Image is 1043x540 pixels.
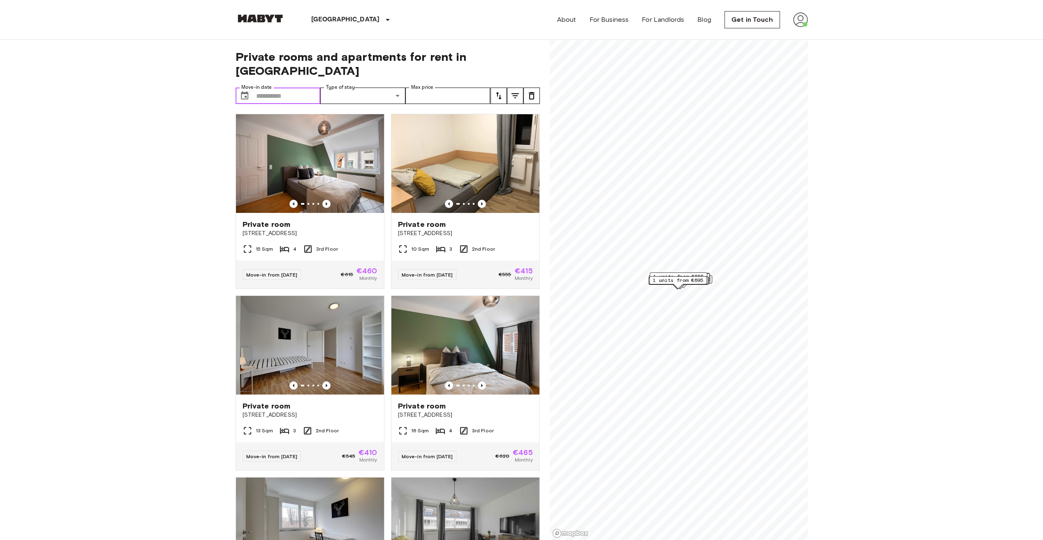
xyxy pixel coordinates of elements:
[495,452,509,460] span: €620
[316,245,338,253] span: 3rd Floor
[642,15,684,25] a: For Landlords
[514,275,532,282] span: Monthly
[326,84,355,91] label: Type of stay
[398,411,533,419] span: [STREET_ADDRESS]
[398,229,533,238] span: [STREET_ADDRESS]
[654,275,712,288] div: Map marker
[241,84,272,91] label: Move-in date
[445,200,453,208] button: Previous image
[650,272,707,285] div: Map marker
[236,14,285,23] img: Habyt
[246,453,298,459] span: Move-in from [DATE]
[513,449,533,456] span: €465
[499,271,511,278] span: €555
[391,114,539,213] img: Marketing picture of unit DE-09-018-003-03HF
[256,245,273,253] span: 15 Sqm
[514,456,532,464] span: Monthly
[359,456,377,464] span: Monthly
[289,200,298,208] button: Previous image
[402,453,453,459] span: Move-in from [DATE]
[236,50,540,78] span: Private rooms and apartments for rent in [GEOGRAPHIC_DATA]
[341,271,353,278] span: €615
[256,427,273,434] span: 13 Sqm
[649,275,706,288] div: Map marker
[236,296,384,395] img: Marketing picture of unit DE-09-015-03M
[356,267,377,275] span: €460
[478,381,486,390] button: Previous image
[391,296,539,395] img: Marketing picture of unit DE-09-014-003-03HF
[449,245,452,253] span: 3
[515,267,533,275] span: €415
[652,273,710,286] div: Map marker
[398,401,446,411] span: Private room
[236,88,253,104] button: Choose date
[653,277,703,284] span: 1 units from €695
[449,427,452,434] span: 4
[652,275,710,288] div: Map marker
[411,427,429,434] span: 16 Sqm
[243,401,291,411] span: Private room
[649,276,707,289] div: Map marker
[402,272,453,278] span: Move-in from [DATE]
[793,12,808,27] img: avatar
[236,114,384,213] img: Marketing picture of unit DE-09-014-003-02HF
[589,15,629,25] a: For Business
[648,277,706,289] div: Map marker
[557,15,576,25] a: About
[411,245,430,253] span: 10 Sqm
[246,272,298,278] span: Move-in from [DATE]
[236,114,384,289] a: Marketing picture of unit DE-09-014-003-02HFPrevious imagePrevious imagePrivate room[STREET_ADDRE...
[316,427,339,434] span: 2nd Floor
[243,411,377,419] span: [STREET_ADDRESS]
[311,15,380,25] p: [GEOGRAPHIC_DATA]
[445,381,453,390] button: Previous image
[523,88,540,104] button: tune
[243,219,291,229] span: Private room
[289,381,298,390] button: Previous image
[236,295,384,471] a: Marketing picture of unit DE-09-015-03MPrevious imagePrevious imagePrivate room[STREET_ADDRESS]13...
[649,277,706,289] div: Map marker
[472,245,495,253] span: 2nd Floor
[398,219,446,229] span: Private room
[653,273,703,280] span: 1 units from €555
[359,275,377,282] span: Monthly
[490,88,507,104] button: tune
[243,229,377,238] span: [STREET_ADDRESS]
[391,295,540,471] a: Marketing picture of unit DE-09-014-003-03HFPrevious imagePrevious imagePrivate room[STREET_ADDRE...
[552,528,588,538] a: Mapbox logo
[322,200,331,208] button: Previous image
[478,200,486,208] button: Previous image
[411,84,433,91] label: Max price
[651,277,709,289] div: Map marker
[358,449,377,456] span: €410
[293,427,296,434] span: 3
[293,245,296,253] span: 4
[322,381,331,390] button: Previous image
[724,11,780,28] a: Get in Touch
[472,427,494,434] span: 3rd Floor
[391,114,540,289] a: Marketing picture of unit DE-09-018-003-03HFPrevious imagePrevious imagePrivate room[STREET_ADDRE...
[650,276,708,289] div: Map marker
[697,15,711,25] a: Blog
[507,88,523,104] button: tune
[342,452,355,460] span: €545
